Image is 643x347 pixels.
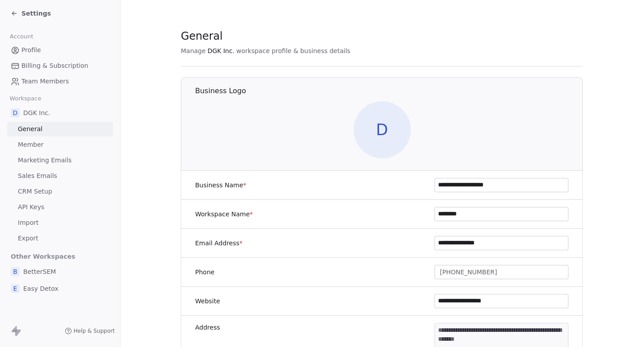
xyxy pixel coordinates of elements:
a: CRM Setup [7,184,113,199]
span: B [11,267,20,276]
a: Profile [7,43,113,58]
span: D [11,108,20,117]
span: E [11,284,20,293]
span: BetterSEM [23,267,56,276]
span: [PHONE_NUMBER] [440,268,497,277]
span: General [181,29,223,43]
span: DGK Inc. [208,46,234,55]
label: Email Address [195,239,242,248]
span: Easy Detox [23,284,58,293]
a: API Keys [7,200,113,215]
label: Phone [195,268,214,277]
span: CRM Setup [18,187,52,196]
a: Export [7,231,113,246]
a: Team Members [7,74,113,89]
span: Member [18,140,44,149]
label: Website [195,297,220,306]
a: Settings [11,9,51,18]
label: Workspace Name [195,210,253,219]
span: workspace profile & business details [236,46,351,55]
span: Help & Support [74,327,115,335]
h1: Business Logo [195,86,583,96]
span: Billing & Subscription [21,61,88,70]
span: Workspace [6,92,45,105]
a: Member [7,137,113,152]
span: DGK Inc. [23,108,50,117]
a: Help & Support [65,327,115,335]
button: [PHONE_NUMBER] [434,265,568,279]
label: Address [195,323,220,332]
a: Marketing Emails [7,153,113,168]
a: General [7,122,113,136]
span: API Keys [18,202,44,212]
a: Import [7,215,113,230]
span: Settings [21,9,51,18]
span: Import [18,218,38,227]
span: Manage [181,46,206,55]
span: Account [6,30,37,43]
span: D [354,101,411,158]
a: Sales Emails [7,169,113,183]
a: Billing & Subscription [7,58,113,73]
span: General [18,124,42,134]
span: Team Members [21,77,69,86]
span: Sales Emails [18,171,57,181]
span: Marketing Emails [18,156,71,165]
label: Business Name [195,181,246,190]
span: Profile [21,45,41,55]
span: Export [18,234,38,243]
span: Other Workspaces [7,249,79,264]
